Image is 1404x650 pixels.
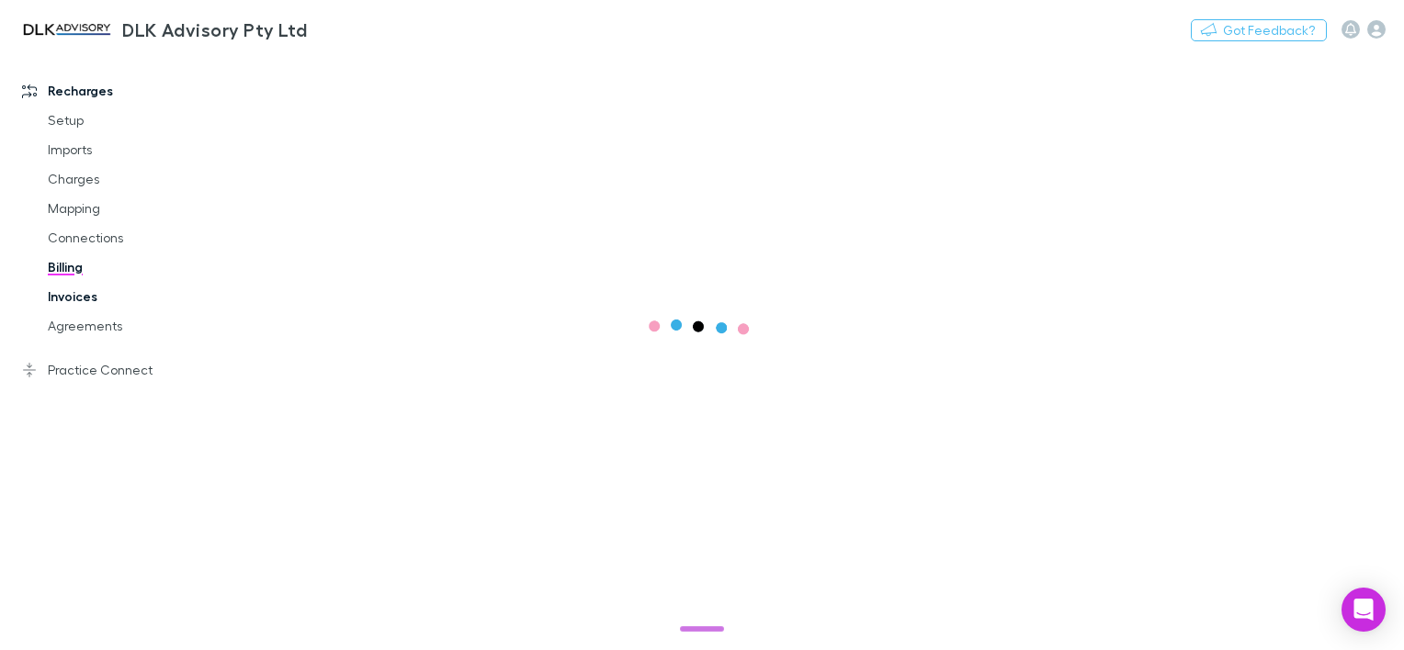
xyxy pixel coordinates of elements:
a: DLK Advisory Pty Ltd [7,7,318,51]
a: Connections [29,223,241,252]
img: DLK Advisory Pty Ltd's Logo [18,18,115,40]
a: Agreements [29,311,241,341]
a: Practice Connect [4,355,241,385]
h3: DLK Advisory Pty Ltd [122,18,307,40]
div: Open Intercom Messenger [1342,588,1386,632]
a: Imports [29,135,241,164]
a: Recharges [4,76,241,106]
a: Charges [29,164,241,194]
a: Billing [29,252,241,282]
button: Got Feedback? [1191,19,1327,41]
a: Setup [29,106,241,135]
a: Mapping [29,194,241,223]
a: Invoices [29,282,241,311]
